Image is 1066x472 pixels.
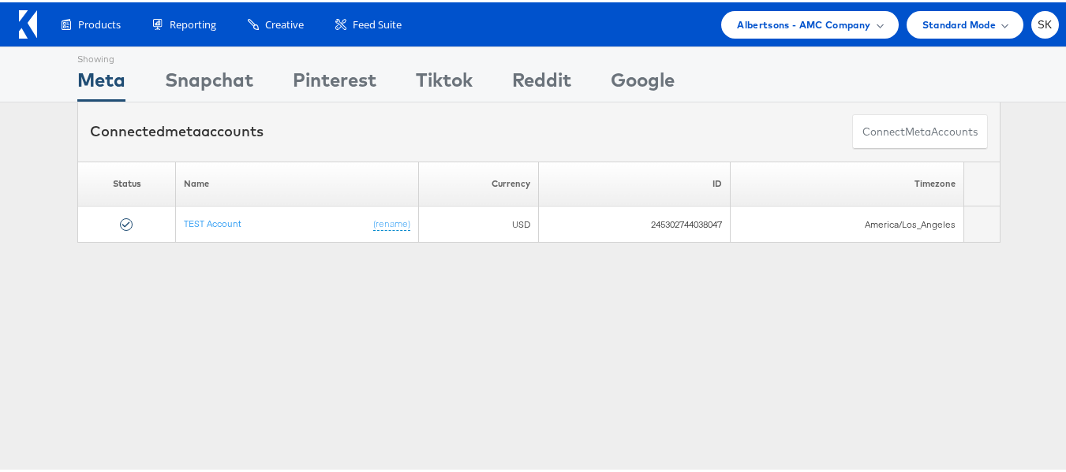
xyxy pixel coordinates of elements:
div: Meta [77,64,125,99]
span: SK [1038,17,1053,28]
span: Reporting [170,15,216,30]
th: ID [539,159,730,204]
th: Name [176,159,419,204]
div: Connected accounts [90,119,264,139]
span: Standard Mode [922,14,996,31]
th: Status [78,159,176,204]
td: America/Los_Angeles [730,204,964,240]
button: ConnectmetaAccounts [852,112,988,147]
div: Snapchat [165,64,253,99]
a: (rename) [373,215,410,229]
td: USD [418,204,539,240]
div: Showing [77,45,125,64]
div: Tiktok [416,64,473,99]
div: Reddit [512,64,571,99]
div: Google [611,64,675,99]
div: Pinterest [293,64,376,99]
span: meta [165,120,201,138]
th: Timezone [730,159,964,204]
span: meta [905,122,931,137]
span: Albertsons - AMC Company [737,14,870,31]
span: Creative [265,15,304,30]
span: Feed Suite [353,15,402,30]
th: Currency [418,159,539,204]
span: Products [78,15,121,30]
td: 245302744038047 [539,204,730,240]
a: TEST Account [184,215,241,227]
